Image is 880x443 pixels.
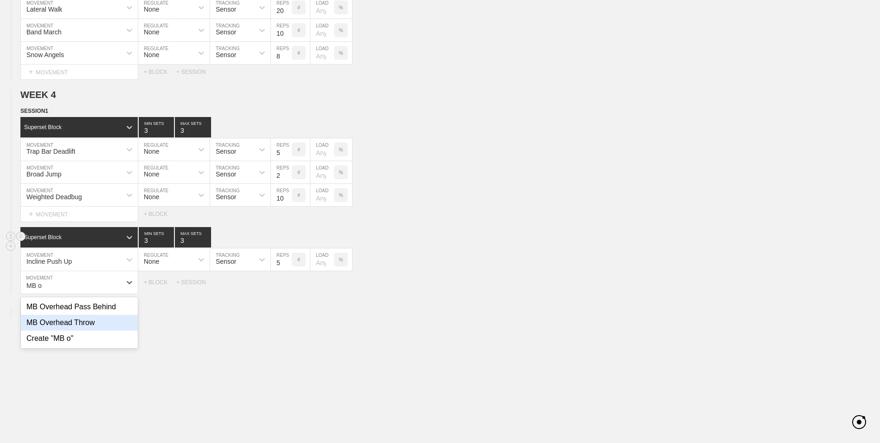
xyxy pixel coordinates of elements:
span: SESSION 1 [20,108,48,114]
input: Any [310,248,334,271]
p: % [339,193,343,198]
div: Sensor [216,258,236,265]
div: None [144,258,159,265]
input: Any [310,42,334,64]
input: Any [310,138,334,161]
div: None [144,193,159,201]
div: Superset Block [24,124,62,130]
div: Lateral Walk [26,6,62,13]
p: # [297,193,300,198]
input: None [175,117,211,137]
p: # [297,5,300,10]
div: + BLOCK [144,211,176,217]
div: WEEK 5 [20,307,64,318]
p: # [297,170,300,175]
div: + BLOCK [144,69,176,75]
p: # [297,28,300,33]
span: + [29,210,33,218]
p: % [339,28,343,33]
div: MB Overhead Throw [21,315,138,331]
input: None [175,227,211,248]
input: Any [310,19,334,41]
div: Sensor [216,6,236,13]
p: % [339,5,343,10]
p: % [339,51,343,56]
div: None [144,170,159,178]
p: # [297,257,300,262]
div: Create "MB o" [21,331,138,346]
div: Trap Bar Deadlift [26,148,75,155]
span: WEEK 4 [20,90,56,100]
div: Superset Block [24,234,62,241]
div: Weighted Deadbug [26,193,82,201]
div: MB Overhead Pass Behind [21,299,138,315]
iframe: Chat Widget [834,398,880,443]
div: None [144,148,159,155]
p: % [339,257,343,262]
span: + [29,68,33,76]
div: MOVEMENT [20,207,138,222]
input: Any [310,184,334,206]
div: None [144,6,159,13]
div: Sensor [216,28,236,36]
div: Band March [26,28,61,36]
div: + SESSION [176,69,213,75]
div: Sensor [216,148,236,155]
div: + SESSION [176,279,213,286]
div: Broad Jump [26,170,61,178]
div: Sensor [216,170,236,178]
span: + [20,309,25,317]
div: MOVEMENT [20,65,138,80]
p: % [339,170,343,175]
p: # [297,51,300,56]
p: % [339,147,343,152]
div: + BLOCK [144,279,176,286]
div: Sensor [216,51,236,59]
input: Any [310,161,334,183]
div: Sensor [216,193,236,201]
div: Incline Push Up [26,258,72,265]
div: None [144,51,159,59]
div: Snow Angels [26,51,64,59]
div: None [144,28,159,36]
p: # [297,147,300,152]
